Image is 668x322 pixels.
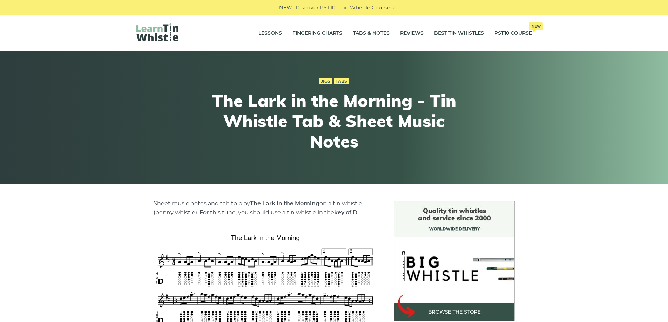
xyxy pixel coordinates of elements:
[136,23,178,41] img: LearnTinWhistle.com
[334,78,349,84] a: Tabs
[353,25,390,42] a: Tabs & Notes
[154,199,377,217] p: Sheet music notes and tab to play on a tin whistle (penny whistle). For this tune, you should use...
[205,91,463,151] h1: The Lark in the Morning - Tin Whistle Tab & Sheet Music Notes
[292,25,342,42] a: Fingering Charts
[258,25,282,42] a: Lessons
[529,22,543,30] span: New
[250,200,319,207] strong: The Lark in the Morning
[400,25,424,42] a: Reviews
[334,209,357,216] strong: key of D
[394,201,515,321] img: BigWhistle Tin Whistle Store
[319,78,332,84] a: Jigs
[434,25,484,42] a: Best Tin Whistles
[494,25,532,42] a: PST10 CourseNew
